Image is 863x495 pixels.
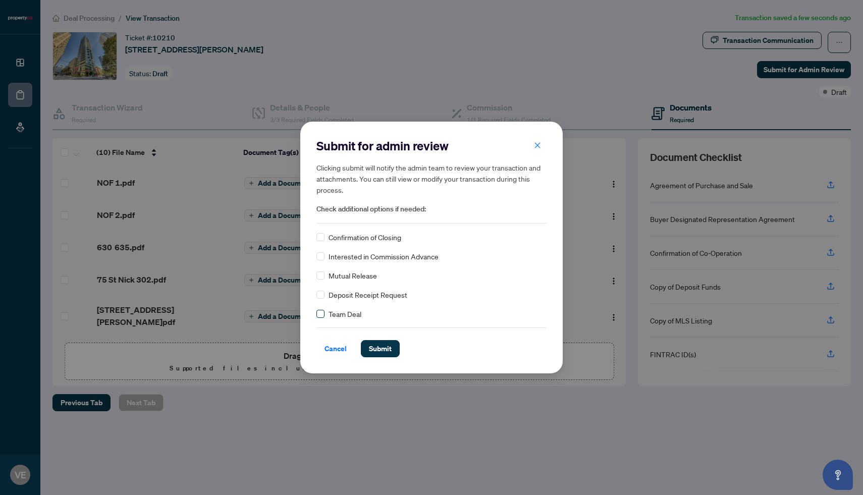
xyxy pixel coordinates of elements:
span: close [534,142,541,149]
span: Confirmation of Closing [329,232,401,243]
span: Deposit Receipt Request [329,289,407,300]
span: Mutual Release [329,270,377,281]
h2: Submit for admin review [316,138,547,154]
span: Check additional options if needed: [316,203,547,215]
span: Submit [369,341,392,357]
button: Submit [361,340,400,357]
span: Interested in Commission Advance [329,251,439,262]
button: Open asap [823,460,853,490]
span: Team Deal [329,308,361,319]
h5: Clicking submit will notify the admin team to review your transaction and attachments. You can st... [316,162,547,195]
button: Cancel [316,340,355,357]
span: Cancel [325,341,347,357]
